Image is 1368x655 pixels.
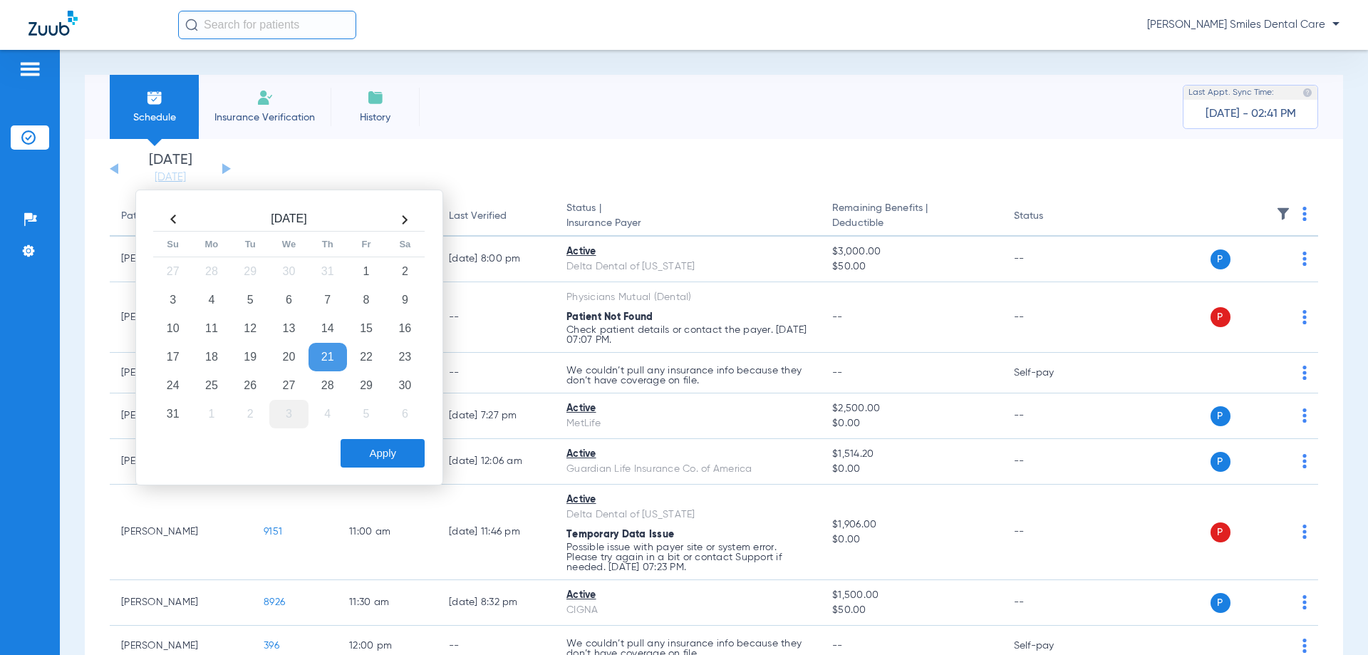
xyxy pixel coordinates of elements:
[121,209,241,224] div: Patient Name
[832,401,990,416] span: $2,500.00
[121,209,184,224] div: Patient Name
[566,244,809,259] div: Active
[566,366,809,386] p: We couldn’t pull any insurance info because they don’t have coverage on file.
[1276,207,1290,221] img: filter.svg
[256,89,274,106] img: Manual Insurance Verification
[437,485,555,580] td: [DATE] 11:46 PM
[1211,249,1230,269] span: P
[821,197,1002,237] th: Remaining Benefits |
[1302,525,1307,539] img: group-dot-blue.svg
[566,603,809,618] div: CIGNA
[1302,408,1307,423] img: group-dot-blue.svg
[437,282,555,353] td: --
[192,208,385,232] th: [DATE]
[338,580,437,626] td: 11:30 AM
[1211,406,1230,426] span: P
[449,209,507,224] div: Last Verified
[832,447,990,462] span: $1,514.20
[1302,207,1307,221] img: group-dot-blue.svg
[449,209,544,224] div: Last Verified
[566,216,809,231] span: Insurance Payer
[832,462,990,477] span: $0.00
[1211,452,1230,472] span: P
[566,312,653,322] span: Patient Not Found
[566,542,809,572] p: Possible issue with payer site or system error. Please try again in a bit or contact Support if n...
[185,19,198,31] img: Search Icon
[832,603,990,618] span: $50.00
[19,61,41,78] img: hamburger-icon
[437,393,555,439] td: [DATE] 7:27 PM
[1302,252,1307,266] img: group-dot-blue.svg
[338,485,437,580] td: 11:00 AM
[566,290,809,305] div: Physicians Mutual (Dental)
[120,110,188,125] span: Schedule
[437,580,555,626] td: [DATE] 8:32 PM
[832,312,843,322] span: --
[832,416,990,431] span: $0.00
[1211,522,1230,542] span: P
[1302,454,1307,468] img: group-dot-blue.svg
[110,580,252,626] td: [PERSON_NAME]
[566,325,809,345] p: Check patient details or contact the payer. [DATE] 07:07 PM.
[28,11,78,36] img: Zuub Logo
[264,641,279,651] span: 396
[1002,237,1099,282] td: --
[566,447,809,462] div: Active
[437,439,555,485] td: [DATE] 12:06 AM
[437,353,555,393] td: --
[832,641,843,651] span: --
[1302,366,1307,380] img: group-dot-blue.svg
[110,485,252,580] td: [PERSON_NAME]
[566,416,809,431] div: MetLife
[1302,88,1312,98] img: last sync help info
[367,89,384,106] img: History
[566,462,809,477] div: Guardian Life Insurance Co. of America
[1002,282,1099,353] td: --
[1211,307,1230,327] span: P
[1002,353,1099,393] td: Self-pay
[832,368,843,378] span: --
[209,110,320,125] span: Insurance Verification
[566,259,809,274] div: Delta Dental of [US_STATE]
[1297,587,1368,655] iframe: Chat Widget
[832,259,990,274] span: $50.00
[341,439,425,468] button: Apply
[1002,439,1099,485] td: --
[566,401,809,416] div: Active
[1147,18,1339,32] span: [PERSON_NAME] Smiles Dental Care
[146,89,163,106] img: Schedule
[1206,107,1296,121] span: [DATE] - 02:41 PM
[128,153,213,185] li: [DATE]
[264,597,285,607] span: 8926
[1002,485,1099,580] td: --
[832,244,990,259] span: $3,000.00
[1188,86,1274,100] span: Last Appt. Sync Time:
[341,110,409,125] span: History
[832,532,990,547] span: $0.00
[555,197,821,237] th: Status |
[832,517,990,532] span: $1,906.00
[264,527,282,537] span: 9151
[1002,393,1099,439] td: --
[128,170,213,185] a: [DATE]
[437,237,555,282] td: [DATE] 8:00 PM
[1002,580,1099,626] td: --
[566,588,809,603] div: Active
[178,11,356,39] input: Search for patients
[1002,197,1099,237] th: Status
[566,492,809,507] div: Active
[566,507,809,522] div: Delta Dental of [US_STATE]
[832,216,990,231] span: Deductible
[832,588,990,603] span: $1,500.00
[1302,310,1307,324] img: group-dot-blue.svg
[1211,593,1230,613] span: P
[566,530,674,540] span: Temporary Data Issue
